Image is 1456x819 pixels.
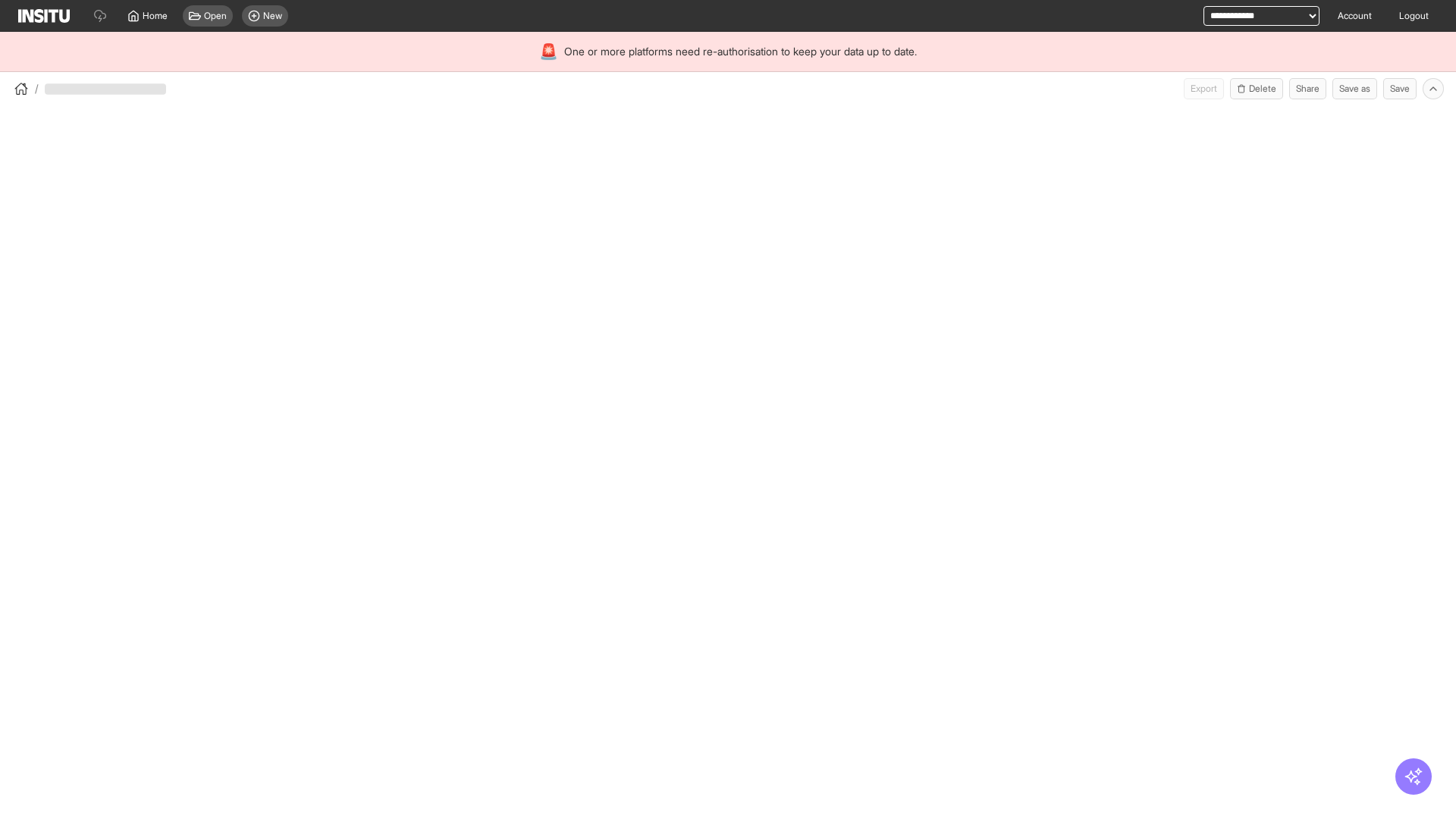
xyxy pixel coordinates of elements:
[143,10,168,22] span: Home
[1383,78,1417,99] button: Save
[263,10,282,22] span: New
[1230,78,1283,99] button: Delete
[204,10,227,22] span: Open
[1289,78,1326,99] button: Share
[564,44,917,59] span: One or more platforms need re-authorisation to keep your data up to date.
[35,81,39,96] span: /
[12,80,39,98] button: /
[1184,78,1224,99] span: Can currently only export from Insights reports.
[539,41,558,62] div: 🚨
[1184,78,1224,99] button: Export
[1332,78,1377,99] button: Save as
[18,9,70,23] img: Logo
